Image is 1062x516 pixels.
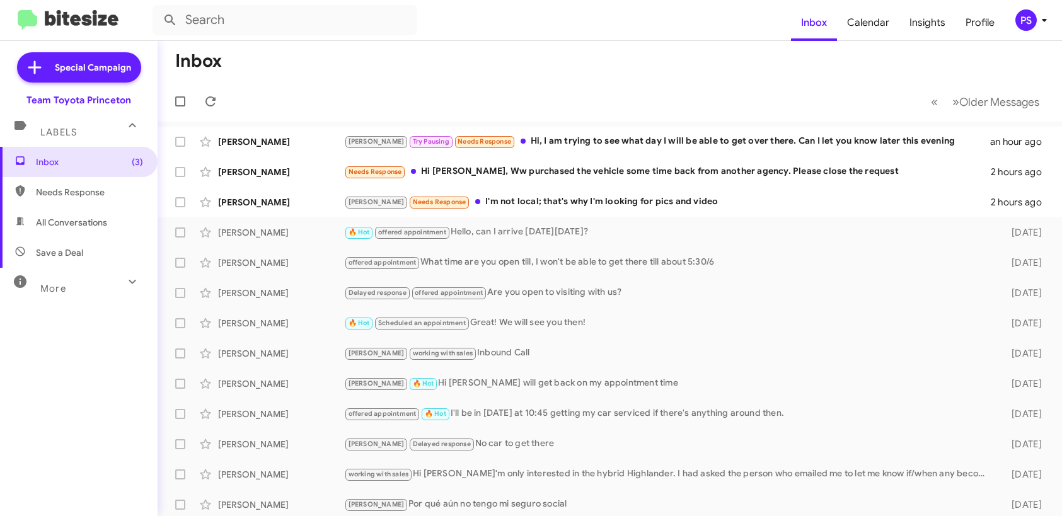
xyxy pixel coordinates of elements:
div: an hour ago [990,135,1052,148]
span: Needs Response [458,137,511,146]
span: Special Campaign [55,61,131,74]
div: [PERSON_NAME] [218,135,344,148]
div: [DATE] [994,256,1052,269]
span: offered appointment [349,410,417,418]
span: offered appointment [349,258,417,267]
span: All Conversations [36,216,107,229]
span: Delayed response [349,289,407,297]
input: Search [153,5,417,35]
span: working with sales [413,349,473,357]
span: Save a Deal [36,246,83,259]
nav: Page navigation example [924,89,1047,115]
a: Profile [955,4,1005,41]
div: [DATE] [994,408,1052,420]
a: Insights [899,4,955,41]
span: [PERSON_NAME] [349,198,405,206]
span: (3) [132,156,143,168]
div: [DATE] [994,287,1052,299]
span: [PERSON_NAME] [349,137,405,146]
div: [DATE] [994,317,1052,330]
span: offered appointment [378,228,446,236]
span: 🔥 Hot [349,319,370,327]
span: 🔥 Hot [425,410,446,418]
button: PS [1005,9,1048,31]
span: Needs Response [413,198,466,206]
span: Labels [40,127,77,138]
div: [DATE] [994,226,1052,239]
span: Needs Response [36,186,143,198]
div: [DATE] [994,347,1052,360]
div: [PERSON_NAME] [218,166,344,178]
span: Delayed response [413,440,471,448]
div: [DATE] [994,438,1052,450]
div: I'm not local; that's why I'm looking for pics and video [344,195,991,209]
div: [PERSON_NAME] [218,196,344,209]
button: Previous [923,89,945,115]
button: Next [945,89,1047,115]
a: Calendar [837,4,899,41]
div: 2 hours ago [991,196,1052,209]
span: Inbox [36,156,143,168]
div: 2 hours ago [991,166,1052,178]
div: Team Toyota Princeton [26,94,131,106]
span: Needs Response [349,168,402,176]
div: Inbound Call [344,346,994,360]
div: [PERSON_NAME] [218,287,344,299]
div: What time are you open till, I won't be able to get there till about 5:30/6 [344,255,994,270]
div: [DATE] [994,468,1052,481]
span: Older Messages [959,95,1039,109]
div: [PERSON_NAME] [218,468,344,481]
div: Hi [PERSON_NAME], Ww purchased the vehicle some time back from another agency. Please close the r... [344,164,991,179]
div: [DATE] [994,498,1052,511]
span: « [931,94,938,110]
div: [PERSON_NAME] [218,498,344,511]
div: Great! We will see you then! [344,316,994,330]
a: Inbox [791,4,837,41]
span: [PERSON_NAME] [349,440,405,448]
a: Special Campaign [17,52,141,83]
div: Por qué aún no tengo mi seguro social [344,497,994,512]
div: Hello, can I arrive [DATE][DATE]? [344,225,994,239]
div: PS [1015,9,1037,31]
div: [PERSON_NAME] [218,408,344,420]
div: [PERSON_NAME] [218,438,344,450]
span: working with sales [349,470,409,478]
div: [PERSON_NAME] [218,377,344,390]
div: [PERSON_NAME] [218,226,344,239]
div: Are you open to visiting with us? [344,285,994,300]
span: 🔥 Hot [349,228,370,236]
span: » [952,94,959,110]
div: Hi [PERSON_NAME]'m only interested in the hybrid Highlander. I had asked the person who emailed m... [344,467,994,481]
span: [PERSON_NAME] [349,500,405,508]
div: Hi [PERSON_NAME] will get back on my appointment time [344,376,994,391]
div: [PERSON_NAME] [218,256,344,269]
div: Hi, I am trying to see what day I will be able to get over there. Can I let you know later this e... [344,134,990,149]
span: Try Pausing [413,137,449,146]
div: [PERSON_NAME] [218,317,344,330]
div: I'll be in [DATE] at 10:45 getting my car serviced if there's anything around then. [344,406,994,421]
div: [DATE] [994,377,1052,390]
span: Scheduled an appointment [378,319,466,327]
span: offered appointment [415,289,483,297]
h1: Inbox [175,51,222,71]
span: 🔥 Hot [413,379,434,387]
div: [PERSON_NAME] [218,347,344,360]
span: [PERSON_NAME] [349,349,405,357]
div: No car to get there [344,437,994,451]
span: [PERSON_NAME] [349,379,405,387]
span: More [40,283,66,294]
